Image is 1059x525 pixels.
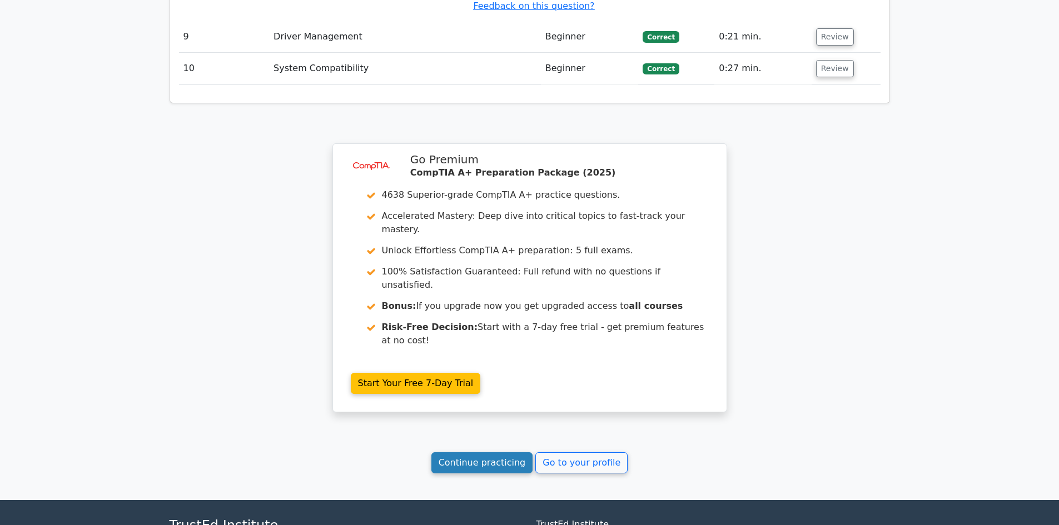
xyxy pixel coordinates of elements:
[541,21,639,53] td: Beginner
[351,373,481,394] a: Start Your Free 7-Day Trial
[431,452,533,473] a: Continue practicing
[643,63,679,74] span: Correct
[269,21,541,53] td: Driver Management
[269,53,541,84] td: System Compatibility
[179,53,270,84] td: 10
[179,21,270,53] td: 9
[714,21,811,53] td: 0:21 min.
[541,53,639,84] td: Beginner
[535,452,628,473] a: Go to your profile
[714,53,811,84] td: 0:27 min.
[643,31,679,42] span: Correct
[816,60,854,77] button: Review
[816,28,854,46] button: Review
[473,1,594,11] a: Feedback on this question?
